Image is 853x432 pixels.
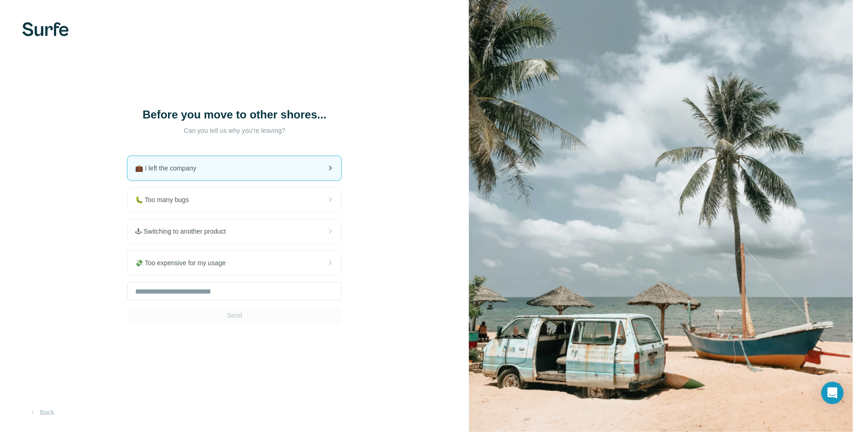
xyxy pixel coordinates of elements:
[135,227,233,236] span: 🕹 Switching to another product
[22,22,69,36] img: Surfe's logo
[22,404,61,421] button: Back
[142,126,327,135] p: Can you tell us why you're leaving?
[135,258,233,268] span: 💸 Too expensive for my usage
[135,195,196,204] span: 🐛 Too many bugs
[142,107,327,122] h1: Before you move to other shores...
[135,164,203,173] span: 💼 I left the company
[821,382,844,404] div: Open Intercom Messenger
